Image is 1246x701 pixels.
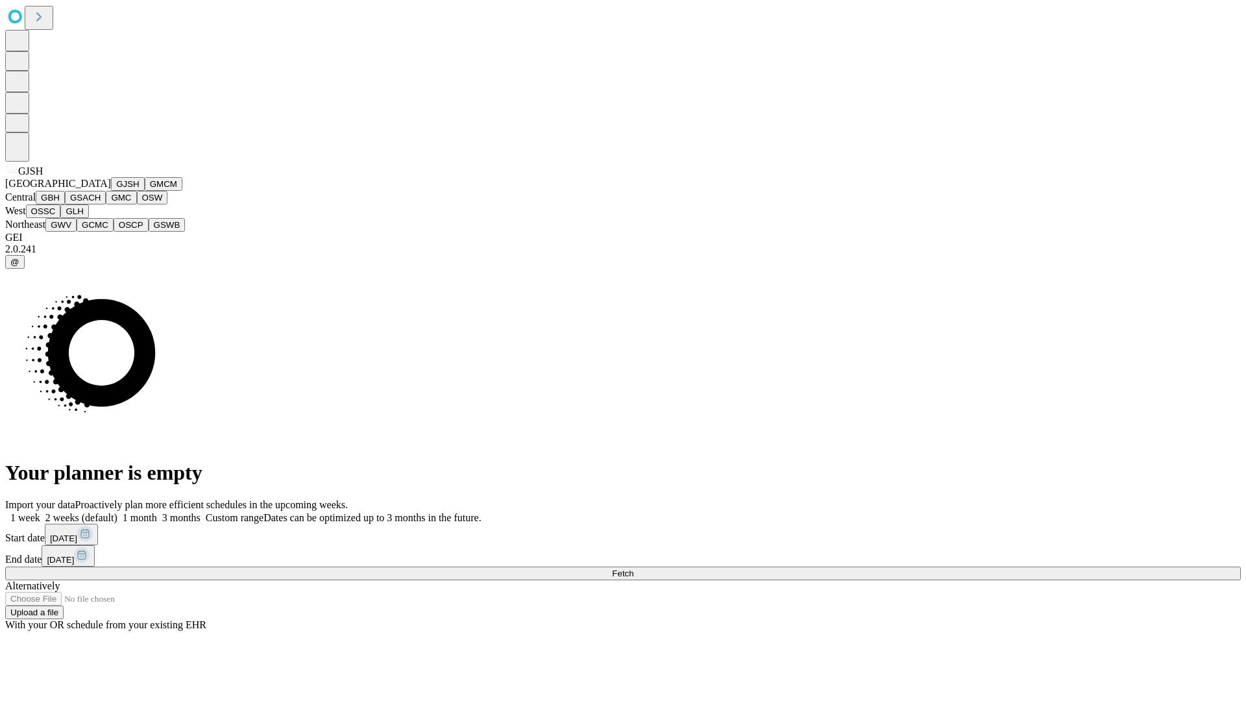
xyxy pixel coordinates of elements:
[75,499,348,510] span: Proactively plan more efficient schedules in the upcoming weeks.
[106,191,136,204] button: GMC
[123,512,157,523] span: 1 month
[45,512,117,523] span: 2 weeks (default)
[10,512,40,523] span: 1 week
[5,255,25,269] button: @
[263,512,481,523] span: Dates can be optimized up to 3 months in the future.
[5,580,60,591] span: Alternatively
[5,232,1241,243] div: GEI
[137,191,168,204] button: OSW
[5,191,36,203] span: Central
[114,218,149,232] button: OSCP
[26,204,61,218] button: OSSC
[206,512,263,523] span: Custom range
[5,243,1241,255] div: 2.0.241
[18,166,43,177] span: GJSH
[5,205,26,216] span: West
[5,545,1241,567] div: End date
[5,524,1241,545] div: Start date
[111,177,145,191] button: GJSH
[5,619,206,630] span: With your OR schedule from your existing EHR
[5,606,64,619] button: Upload a file
[5,461,1241,485] h1: Your planner is empty
[65,191,106,204] button: GSACH
[77,218,114,232] button: GCMC
[162,512,201,523] span: 3 months
[10,257,19,267] span: @
[5,178,111,189] span: [GEOGRAPHIC_DATA]
[60,204,88,218] button: GLH
[145,177,182,191] button: GMCM
[612,569,633,578] span: Fetch
[50,534,77,543] span: [DATE]
[5,219,45,230] span: Northeast
[36,191,65,204] button: GBH
[47,555,74,565] span: [DATE]
[42,545,95,567] button: [DATE]
[45,218,77,232] button: GWV
[149,218,186,232] button: GSWB
[5,567,1241,580] button: Fetch
[5,499,75,510] span: Import your data
[45,524,98,545] button: [DATE]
